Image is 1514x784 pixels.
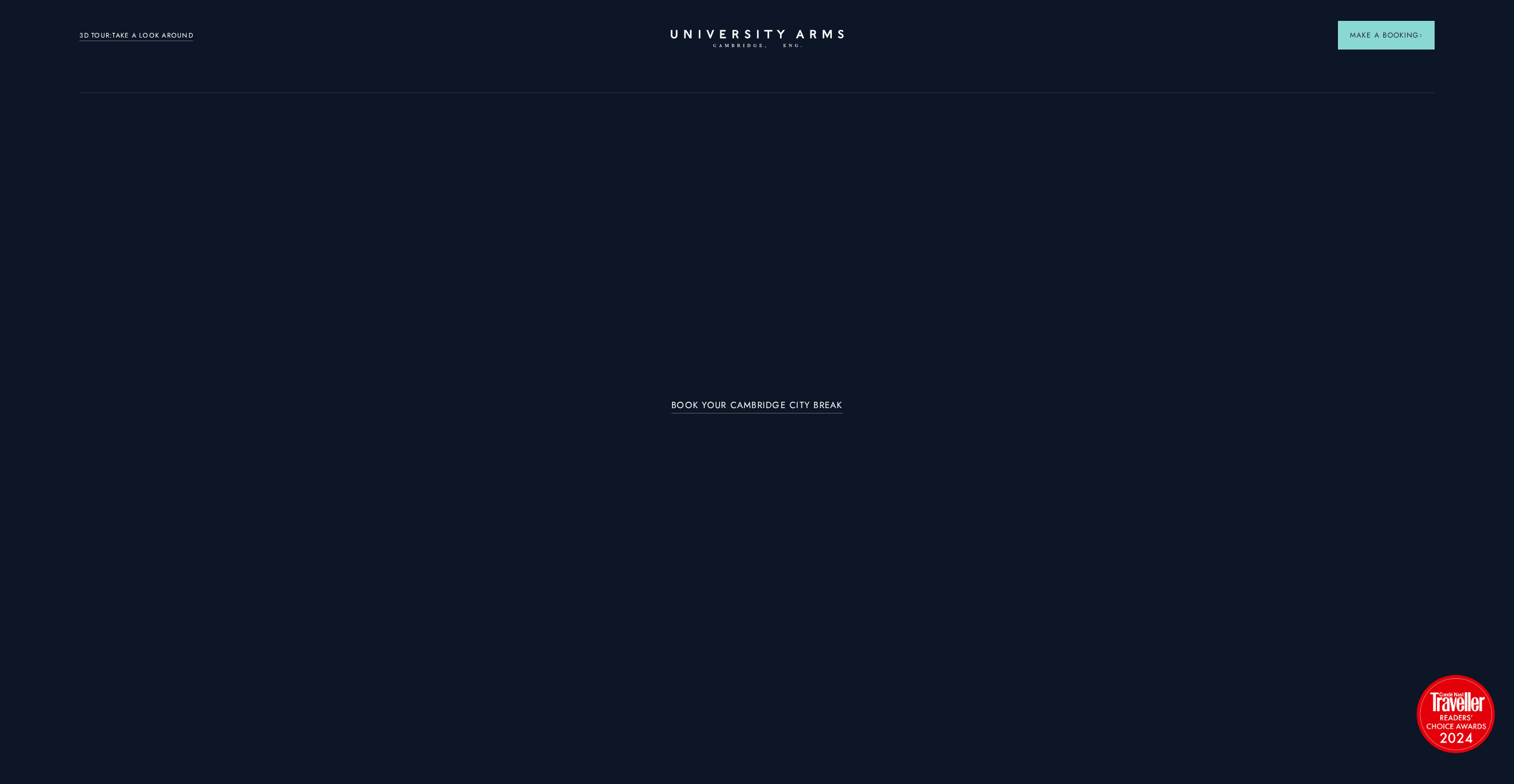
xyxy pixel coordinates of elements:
[1419,33,1423,38] img: Arrow icon
[1411,669,1500,758] img: image-2524eff8f0c5d55edbf694693304c4387916dea5-1501x1501-png
[671,400,843,414] a: BOOK YOUR CAMBRIDGE CITY BREAK
[79,30,193,41] a: 3D TOUR:TAKE A LOOK AROUND
[671,30,844,48] a: Home
[1350,30,1423,41] span: Make a Booking
[1338,21,1435,50] button: Make a BookingArrow icon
